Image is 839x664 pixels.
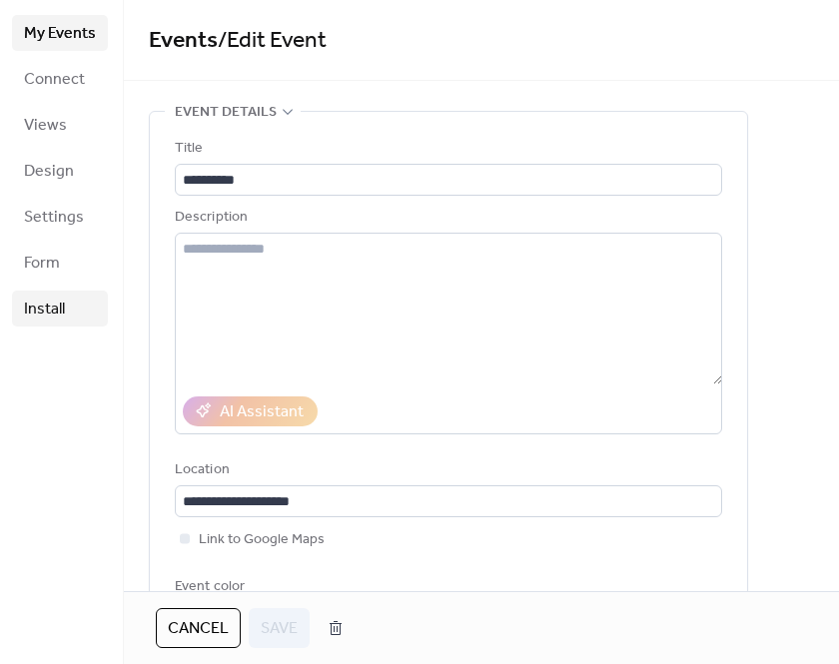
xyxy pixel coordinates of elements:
div: Title [175,137,718,161]
div: Description [175,206,718,230]
span: Install [24,298,65,322]
button: Cancel [156,608,241,648]
a: Events [149,19,218,63]
span: Design [24,160,74,184]
span: / Edit Event [218,19,327,63]
a: My Events [12,15,108,51]
span: Event details [175,101,277,125]
a: Settings [12,199,108,235]
span: Views [24,114,67,138]
span: Connect [24,68,85,92]
div: Location [175,458,718,482]
a: Views [12,107,108,143]
a: Connect [12,61,108,97]
div: Event color [175,575,335,599]
a: Install [12,291,108,327]
a: Design [12,153,108,189]
span: Link to Google Maps [199,528,325,552]
span: Form [24,252,60,276]
a: Form [12,245,108,281]
span: My Events [24,22,96,46]
span: Cancel [168,617,229,641]
span: Settings [24,206,84,230]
